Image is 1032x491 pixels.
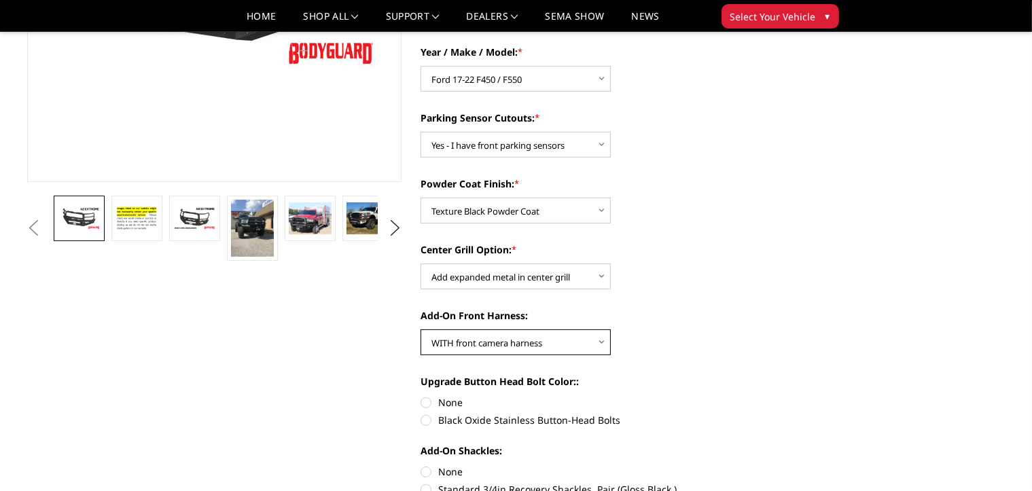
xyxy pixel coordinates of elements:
[421,45,796,59] label: Year / Make / Model:
[421,413,796,427] label: Black Oxide Stainless Button-Head Bolts
[825,9,830,23] span: ▾
[467,12,518,31] a: Dealers
[231,200,274,257] img: A2 Series - Extreme Front Bumper (winch mount)
[421,465,796,479] label: None
[386,12,440,31] a: Support
[421,374,796,388] label: Upgrade Button Head Bolt Color::
[730,10,816,24] span: Select Your Vehicle
[247,12,276,31] a: Home
[58,206,101,230] img: A2 Series - Extreme Front Bumper (winch mount)
[304,12,359,31] a: shop all
[421,395,796,410] label: None
[964,426,1032,491] iframe: Chat Widget
[421,177,796,191] label: Powder Coat Finish:
[722,4,839,29] button: Select Your Vehicle
[421,308,796,323] label: Add-On Front Harness:
[24,218,44,238] button: Previous
[631,12,659,31] a: News
[421,242,796,257] label: Center Grill Option:
[421,443,796,458] label: Add-On Shackles:
[346,202,389,234] img: A2 Series - Extreme Front Bumper (winch mount)
[173,206,216,230] img: A2 Series - Extreme Front Bumper (winch mount)
[421,111,796,125] label: Parking Sensor Cutouts:
[545,12,604,31] a: SEMA Show
[115,204,158,233] img: A2 Series - Extreme Front Bumper (winch mount)
[385,218,405,238] button: Next
[289,202,332,234] img: A2 Series - Extreme Front Bumper (winch mount)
